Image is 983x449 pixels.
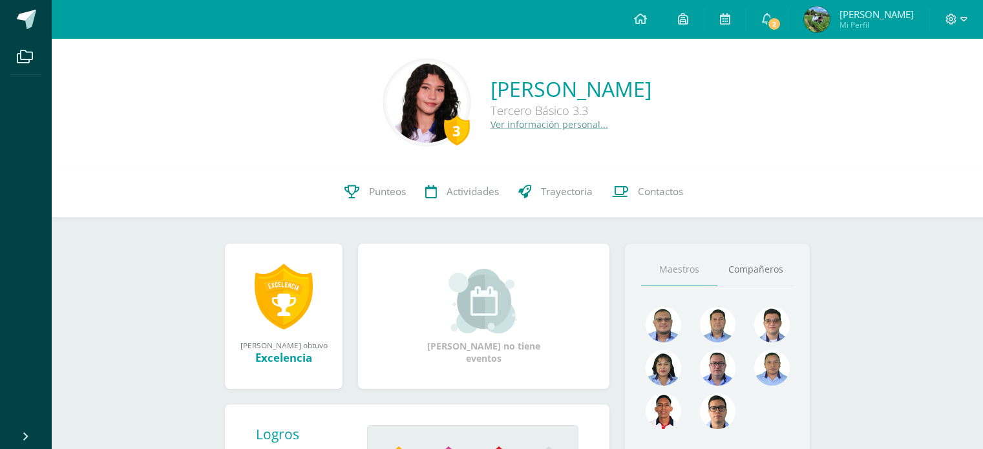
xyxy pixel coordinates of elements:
[509,166,602,218] a: Trayectoria
[491,103,651,118] div: Tercero Básico 3.3
[256,425,357,443] div: Logros
[700,307,735,342] img: 2ac039123ac5bd71a02663c3aa063ac8.png
[840,8,914,21] span: [PERSON_NAME]
[717,253,794,286] a: Compañeros
[602,166,693,218] a: Contactos
[767,17,781,31] span: 2
[700,350,735,386] img: 30ea9b988cec0d4945cca02c4e803e5a.png
[754,350,790,386] img: 2efff582389d69505e60b50fc6d5bd41.png
[449,269,519,333] img: event_small.png
[491,118,608,131] a: Ver información personal...
[335,166,416,218] a: Punteos
[804,6,830,32] img: e36173922453860dcef2b0f3a8e51b2b.png
[840,19,914,30] span: Mi Perfil
[638,185,683,198] span: Contactos
[238,340,330,350] div: [PERSON_NAME] obtuvo
[646,350,681,386] img: 371adb901e00c108b455316ee4864f9b.png
[447,185,499,198] span: Actividades
[646,307,681,342] img: 99962f3fa423c9b8099341731b303440.png
[419,269,549,364] div: [PERSON_NAME] no tiene eventos
[646,393,681,429] img: 89a3ce4a01dc90e46980c51de3177516.png
[754,307,790,342] img: 6e6edff8e5b1d60e1b79b3df59dca1c4.png
[444,116,470,145] div: 3
[369,185,406,198] span: Punteos
[386,62,467,143] img: 26c4a48cc0dcdbb5f0a59492a8541437.png
[641,253,717,286] a: Maestros
[416,166,509,218] a: Actividades
[541,185,593,198] span: Trayectoria
[700,393,735,429] img: b3275fa016b95109afc471d3b448d7ac.png
[491,75,651,103] a: [PERSON_NAME]
[238,350,330,365] div: Excelencia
